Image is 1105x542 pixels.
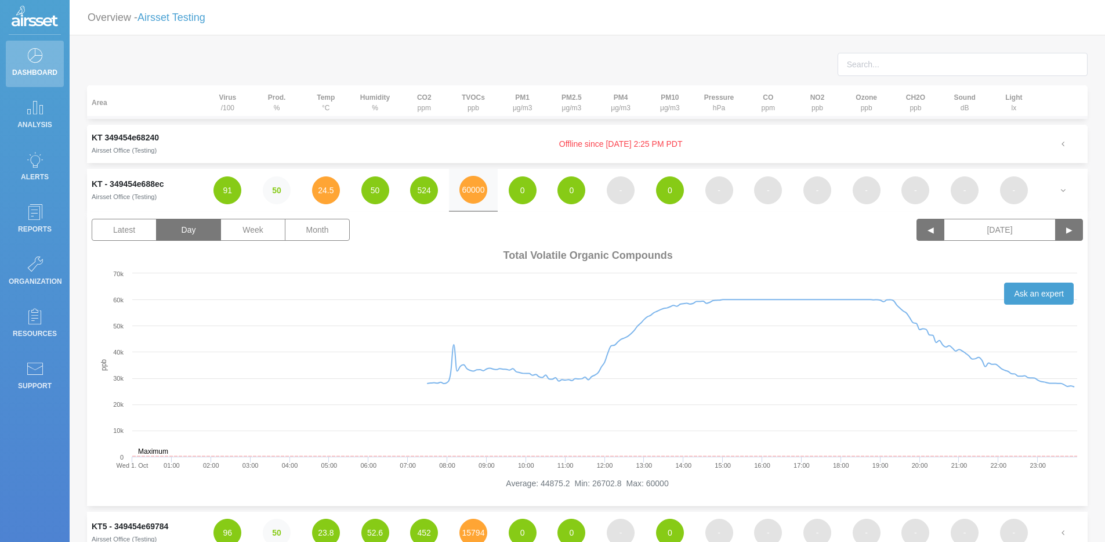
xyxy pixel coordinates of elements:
[794,462,810,469] text: 17:00
[410,176,438,204] button: 524
[916,219,944,241] button: ◀
[715,462,731,469] text: 15:00
[675,462,691,469] text: 14:00
[547,85,596,119] th: μg/m3
[92,99,107,107] strong: Area
[400,462,416,469] text: 07:00
[321,462,338,469] text: 05:00
[872,462,889,469] text: 19:00
[6,145,64,191] a: Alerts
[92,219,157,241] button: Latest
[9,325,61,342] p: Resources
[220,219,285,241] button: Week
[906,93,925,102] strong: CH2O
[312,176,340,204] button: 24.5
[9,64,61,81] p: Dashboard
[268,93,286,102] strong: Prod.
[113,401,124,408] text: 20k
[350,85,400,119] th: %
[360,462,376,469] text: 06:00
[944,219,1056,241] button: [DATE]
[449,85,498,119] th: ppb
[626,478,669,490] li: Max: 60000
[203,85,252,119] th: /100
[282,462,298,469] text: 04:00
[203,462,219,469] text: 02:00
[203,125,1038,163] td: Offline since [DATE] 2:25 PM PDT
[113,427,124,434] text: 10k
[92,193,157,200] small: Airsset Office (Testing)
[991,462,1007,469] text: 22:00
[951,176,979,204] button: -
[833,462,849,469] text: 18:00
[6,197,64,244] a: Reports
[614,93,628,102] strong: PM4
[92,147,157,154] small: Airsset Office (Testing)
[954,93,975,102] strong: Sound
[87,125,203,163] td: KT 349454e68240Airsset Office (Testing)
[509,176,537,204] button: 0
[100,359,108,371] text: ppb
[417,93,432,102] strong: CO2
[87,169,203,212] td: KT - 349454e688ecAirsset Office (Testing)
[1055,219,1083,241] button: ▶
[113,349,124,356] text: 40k
[6,250,64,296] a: Organization
[6,41,64,87] a: Dashboard
[9,168,61,186] p: Alerts
[912,462,928,469] text: 20:00
[113,270,124,277] text: 70k
[754,176,782,204] button: -
[951,462,968,469] text: 21:00
[575,478,622,490] li: Min: 26702.8
[901,176,929,204] button: -
[113,297,124,303] text: 60k
[842,85,891,119] th: ppb
[557,462,574,469] text: 11:00
[856,93,877,102] strong: Ozone
[117,462,148,469] text: Wed 1. Oct
[12,6,58,29] img: Logo
[6,93,64,139] a: Analysis
[838,53,1088,76] input: Search...
[400,85,449,119] th: ppm
[506,478,570,490] li: Average: 44875.2
[6,354,64,400] a: Support
[272,186,281,195] strong: 50
[9,377,61,395] p: Support
[9,221,61,238] p: Reports
[1004,283,1074,305] button: Ask an expert
[88,7,205,28] p: Overview -
[6,302,64,348] a: Resources
[891,85,940,119] th: ppb
[164,462,180,469] text: 01:00
[763,93,773,102] strong: CO
[459,176,487,204] button: 60000
[285,219,350,241] button: Month
[1030,462,1046,469] text: 23:00
[479,462,495,469] text: 09:00
[498,85,547,119] th: μg/m3
[597,462,613,469] text: 12:00
[113,323,124,330] text: 50k
[557,176,585,204] button: 0
[219,93,236,102] strong: Virus
[301,85,350,119] th: °C
[252,85,302,119] th: %
[607,176,635,204] button: -
[940,85,990,119] th: dB
[853,176,881,204] button: -
[156,219,221,241] button: Day
[704,93,734,102] strong: Pressure
[272,528,281,537] strong: 50
[137,12,205,23] a: Airsset Testing
[439,462,455,469] text: 08:00
[694,85,744,119] th: hPa
[1000,176,1028,204] button: -
[360,93,390,102] strong: Humidity
[793,85,842,119] th: ppb
[803,176,831,204] button: -
[263,176,291,204] button: 50
[242,462,259,469] text: 03:00
[120,454,124,461] text: 0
